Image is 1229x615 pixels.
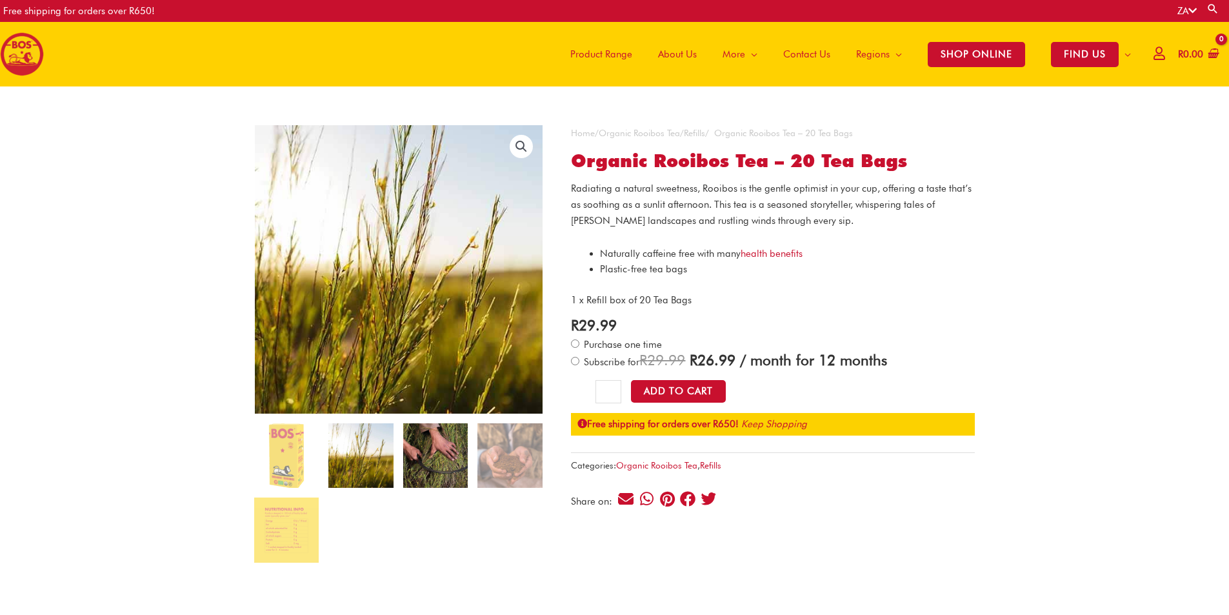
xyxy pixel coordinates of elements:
span: R [571,316,579,334]
button: Add to Cart [631,380,726,403]
span: Contact Us [783,35,830,74]
nav: Breadcrumb [571,125,975,141]
div: Share on email [617,490,635,508]
img: Organic Rooibos Tea - 20 Tea Bags - Image 4 [477,423,542,488]
span: Regions [856,35,890,74]
bdi: 0.00 [1178,48,1203,60]
span: 29.99 [639,351,685,368]
input: Product quantity [595,380,621,403]
a: View Shopping Cart, empty [1175,40,1219,69]
span: Subscribe for [582,356,887,368]
a: Search button [1206,3,1219,15]
a: ZA [1177,5,1197,17]
div: Share on: [571,497,617,507]
span: / month for 12 months [740,351,887,368]
p: 1 x Refill box of 20 Tea Bags [571,292,975,308]
div: Share on facebook [679,490,697,508]
div: Share on twitter [700,490,717,508]
input: Purchase one time [571,339,579,348]
img: Organic Rooibos Tea - 20 Tea Bags - Image 3 [403,423,468,488]
span: Naturally caffeine free with many [600,248,803,259]
span: SHOP ONLINE [928,42,1025,67]
a: Keep Shopping [741,418,807,430]
span: R [690,351,697,368]
h1: Organic Rooibos Tea – 20 Tea Bags [571,150,975,172]
span: About Us [658,35,697,74]
a: Product Range [557,22,645,86]
nav: Site Navigation [548,22,1144,86]
a: Refills [700,460,721,470]
span: More [723,35,745,74]
a: Organic Rooibos Tea [599,128,680,138]
a: Organic Rooibos Tea [616,460,697,470]
img: BOS organic rooibos tea 20 tea bags [254,423,319,488]
span: Plastic-free tea bags [600,263,687,275]
input: Subscribe for / month for 12 months [571,357,579,365]
span: Purchase one time [582,339,662,350]
a: Contact Us [770,22,843,86]
span: Product Range [570,35,632,74]
strong: Free shipping for orders over R650! [577,418,739,430]
a: About Us [645,22,710,86]
span: 26.99 [690,351,735,368]
a: View full-screen image gallery [510,135,533,158]
span: R [639,351,647,368]
a: Home [571,128,595,138]
a: Regions [843,22,915,86]
a: More [710,22,770,86]
span: R [1178,48,1183,60]
img: Organic Rooibos Tea - 20 Tea Bags - Image 5 [254,498,319,562]
a: health benefits [741,248,803,259]
img: Organic Rooibos Tea - 20 Tea Bags - Image 2 [328,423,393,488]
a: SHOP ONLINE [915,22,1038,86]
bdi: 29.99 [571,316,617,334]
span: FIND US [1051,42,1119,67]
span: Categories: , [571,458,721,474]
div: Share on whatsapp [638,490,655,508]
div: Share on pinterest [659,490,676,508]
p: Radiating a natural sweetness, Rooibos is the gentle optimist in your cup, offering a taste that’... [571,181,975,228]
a: Refills [684,128,705,138]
